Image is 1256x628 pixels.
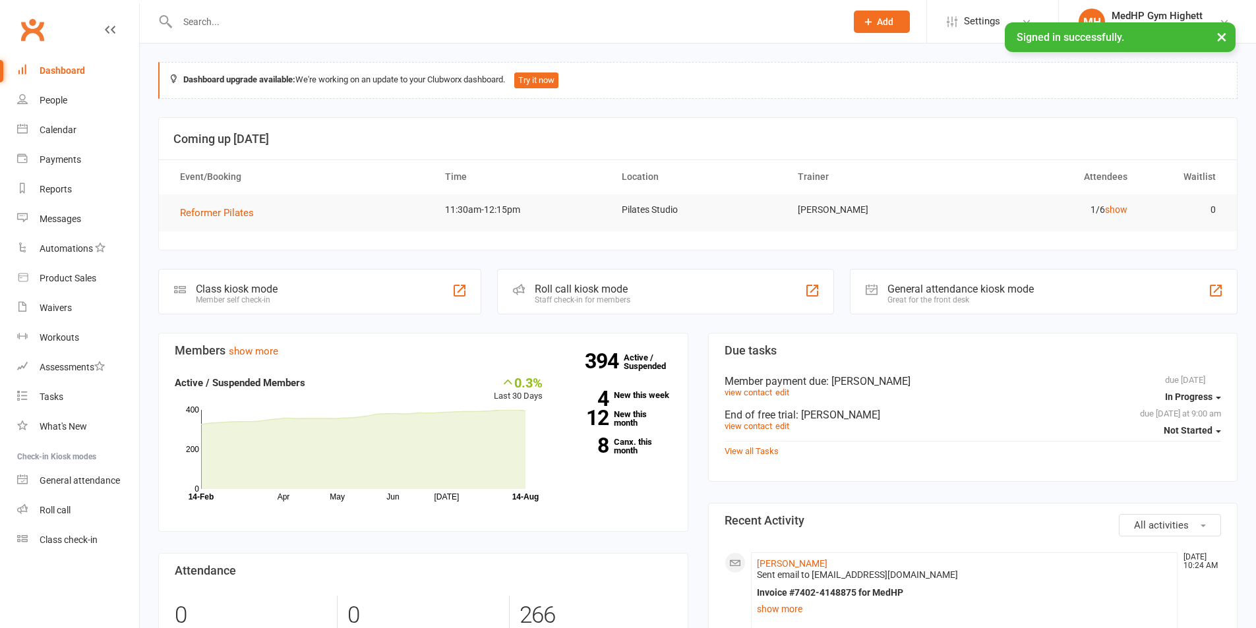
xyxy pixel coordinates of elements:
[17,86,139,115] a: People
[183,74,295,84] strong: Dashboard upgrade available:
[624,343,682,380] a: 394Active / Suspended
[1139,160,1228,194] th: Waitlist
[887,295,1034,304] div: Great for the front desk
[1112,10,1203,22] div: MedHP Gym Highett
[757,600,1172,618] a: show more
[562,389,609,409] strong: 4
[757,587,1172,598] div: Invoice #7402-4148875 for MedHP
[175,564,672,577] h3: Attendance
[1177,553,1220,570] time: [DATE] 10:24 AM
[585,351,624,371] strong: 394
[725,514,1222,527] h3: Recent Activity
[17,56,139,86] a: Dashboard
[17,264,139,293] a: Product Sales
[877,16,893,27] span: Add
[725,446,779,456] a: View all Tasks
[17,293,139,323] a: Waivers
[725,387,772,397] a: view contact
[1105,204,1127,215] a: show
[16,13,49,46] a: Clubworx
[168,160,433,194] th: Event/Booking
[17,525,139,555] a: Class kiosk mode
[963,160,1139,194] th: Attendees
[562,391,672,399] a: 4New this week
[175,377,305,389] strong: Active / Suspended Members
[40,475,120,486] div: General attendance
[725,344,1222,357] h3: Due tasks
[562,436,609,455] strong: 8
[40,65,85,76] div: Dashboard
[514,72,558,88] button: Try it now
[775,421,789,431] a: edit
[433,194,610,225] td: 11:30am-12:15pm
[40,332,79,343] div: Workouts
[1165,385,1221,409] button: In Progress
[173,13,837,31] input: Search...
[826,375,911,387] span: : [PERSON_NAME]
[180,207,254,219] span: Reformer Pilates
[964,7,1000,36] span: Settings
[40,505,71,515] div: Roll call
[1139,194,1228,225] td: 0
[173,132,1222,146] h3: Coming up [DATE]
[17,466,139,496] a: General attendance kiosk mode
[229,345,278,357] a: show more
[158,62,1238,99] div: We're working on an update to your Clubworx dashboard.
[725,375,1222,387] div: Member payment due
[786,160,963,194] th: Trainer
[17,496,139,525] a: Roll call
[1165,391,1212,402] span: In Progress
[775,387,789,397] a: edit
[40,421,87,432] div: What's New
[757,558,827,569] a: [PERSON_NAME]
[1164,425,1212,436] span: Not Started
[1119,514,1221,536] button: All activities
[17,323,139,353] a: Workouts
[854,11,910,33] button: Add
[562,408,609,428] strong: 12
[17,234,139,264] a: Automations
[610,194,787,225] td: Pilates Studio
[17,115,139,145] a: Calendar
[40,302,72,313] div: Waivers
[1210,22,1234,51] button: ×
[1164,418,1221,442] button: Not Started
[725,421,772,431] a: view contact
[963,194,1139,225] td: 1/6
[887,283,1034,295] div: General attendance kiosk mode
[17,175,139,204] a: Reports
[494,375,543,403] div: Last 30 Days
[40,273,96,283] div: Product Sales
[725,409,1222,421] div: End of free trial
[494,375,543,389] div: 0.3%
[1134,519,1189,531] span: All activities
[796,409,880,421] span: : [PERSON_NAME]
[40,534,98,545] div: Class check-in
[757,569,958,580] span: Sent email to [EMAIL_ADDRESS][DOMAIN_NAME]
[17,353,139,382] a: Assessments
[562,410,672,427] a: 12New this month
[1017,31,1124,43] span: Signed in successfully.
[40,184,72,194] div: Reports
[40,362,105,372] div: Assessments
[1079,9,1105,35] div: MH
[535,295,630,304] div: Staff check-in for members
[40,154,81,165] div: Payments
[786,194,963,225] td: [PERSON_NAME]
[196,295,278,304] div: Member self check-in
[610,160,787,194] th: Location
[1112,22,1203,34] div: MedHP
[17,382,139,412] a: Tasks
[562,438,672,455] a: 8Canx. this month
[17,145,139,175] a: Payments
[40,214,81,224] div: Messages
[433,160,610,194] th: Time
[535,283,630,295] div: Roll call kiosk mode
[40,95,67,105] div: People
[196,283,278,295] div: Class kiosk mode
[17,204,139,234] a: Messages
[175,344,672,357] h3: Members
[17,412,139,442] a: What's New
[40,125,76,135] div: Calendar
[40,243,93,254] div: Automations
